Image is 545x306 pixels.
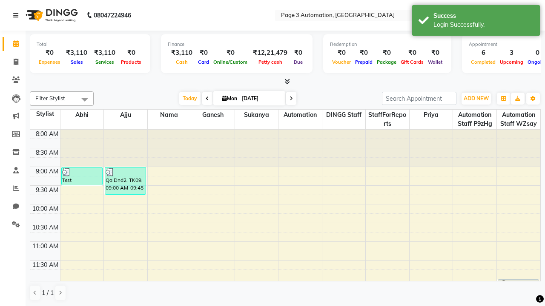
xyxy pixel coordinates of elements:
div: Test DoNotDelete, TK11, 09:00 AM-09:30 AM, Hair Cut By Expert-Men [62,167,102,185]
span: Wallet [426,59,445,65]
span: Online/Custom [211,59,250,65]
span: Filter Stylist [35,95,65,102]
span: Services [93,59,116,65]
span: Cash [174,59,190,65]
div: ₹12,21,479 [250,48,291,58]
span: Gift Cards [399,59,426,65]
div: ₹0 [196,48,211,58]
span: Sukanya [235,110,278,120]
span: Abhi [60,110,104,120]
span: Voucher [330,59,353,65]
div: 11:30 AM [31,261,60,269]
div: 8:30 AM [34,148,60,157]
div: ₹0 [399,48,426,58]
div: ₹3,110 [91,48,119,58]
span: Mon [220,95,239,102]
div: ₹0 [375,48,399,58]
div: Login Successfully. [433,20,534,29]
span: Sales [69,59,85,65]
span: Automation Staff p9zHg [453,110,496,129]
div: ₹0 [330,48,353,58]
span: Expenses [37,59,63,65]
div: ₹0 [211,48,250,58]
div: Success [433,11,534,20]
button: ADD NEW [462,93,491,105]
span: Card [196,59,211,65]
span: ADD NEW [464,95,489,102]
input: 2025-09-01 [239,92,282,105]
div: ₹0 [119,48,143,58]
span: Package [375,59,399,65]
span: Today [179,92,201,105]
span: Ajju [104,110,147,120]
input: Search Appointment [382,92,456,105]
div: Total [37,41,143,48]
span: Automation Staff wZsay [497,110,540,129]
div: 9:00 AM [34,167,60,176]
span: Petty cash [256,59,284,65]
div: ₹0 [291,48,306,58]
span: Ganesh [191,110,235,120]
div: 8:00 AM [34,130,60,139]
div: 6 [469,48,498,58]
span: Products [119,59,143,65]
div: 3 [498,48,525,58]
span: Due [292,59,305,65]
div: 11:00 AM [31,242,60,251]
div: 9:30 AM [34,186,60,195]
span: Upcoming [498,59,525,65]
span: Prepaid [353,59,375,65]
span: Automation [278,110,322,120]
div: ₹3,110 [63,48,91,58]
div: 10:00 AM [31,204,60,213]
div: ₹0 [37,48,63,58]
div: Stylist [30,110,60,119]
span: Priya [410,110,453,120]
div: ₹0 [353,48,375,58]
span: DINGG Staff [322,110,366,120]
div: ₹3,110 [168,48,196,58]
span: StaffForReports [366,110,409,129]
img: logo [22,3,80,27]
span: Nama [148,110,191,120]
span: 1 / 1 [42,289,54,297]
div: Finance [168,41,306,48]
div: 10:30 AM [31,223,60,232]
div: Qa Dnd2, TK09, 09:00 AM-09:45 AM, Hair Cut-Men [105,167,146,194]
span: Completed [469,59,498,65]
b: 08047224946 [94,3,131,27]
div: Redemption [330,41,445,48]
div: 12:00 PM [31,279,60,288]
div: ₹0 [426,48,445,58]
